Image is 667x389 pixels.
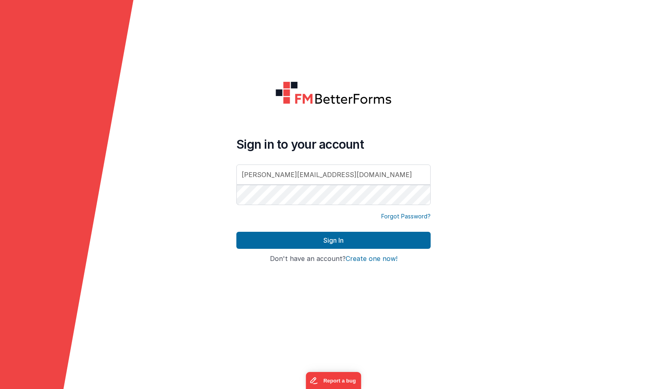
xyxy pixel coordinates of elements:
input: Email Address [236,165,431,185]
iframe: Marker.io feedback button [306,372,361,389]
h4: Don't have an account? [236,255,431,263]
a: Forgot Password? [381,212,431,220]
button: Sign In [236,232,431,249]
h4: Sign in to your account [236,137,431,152]
button: Create one now! [346,255,397,263]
